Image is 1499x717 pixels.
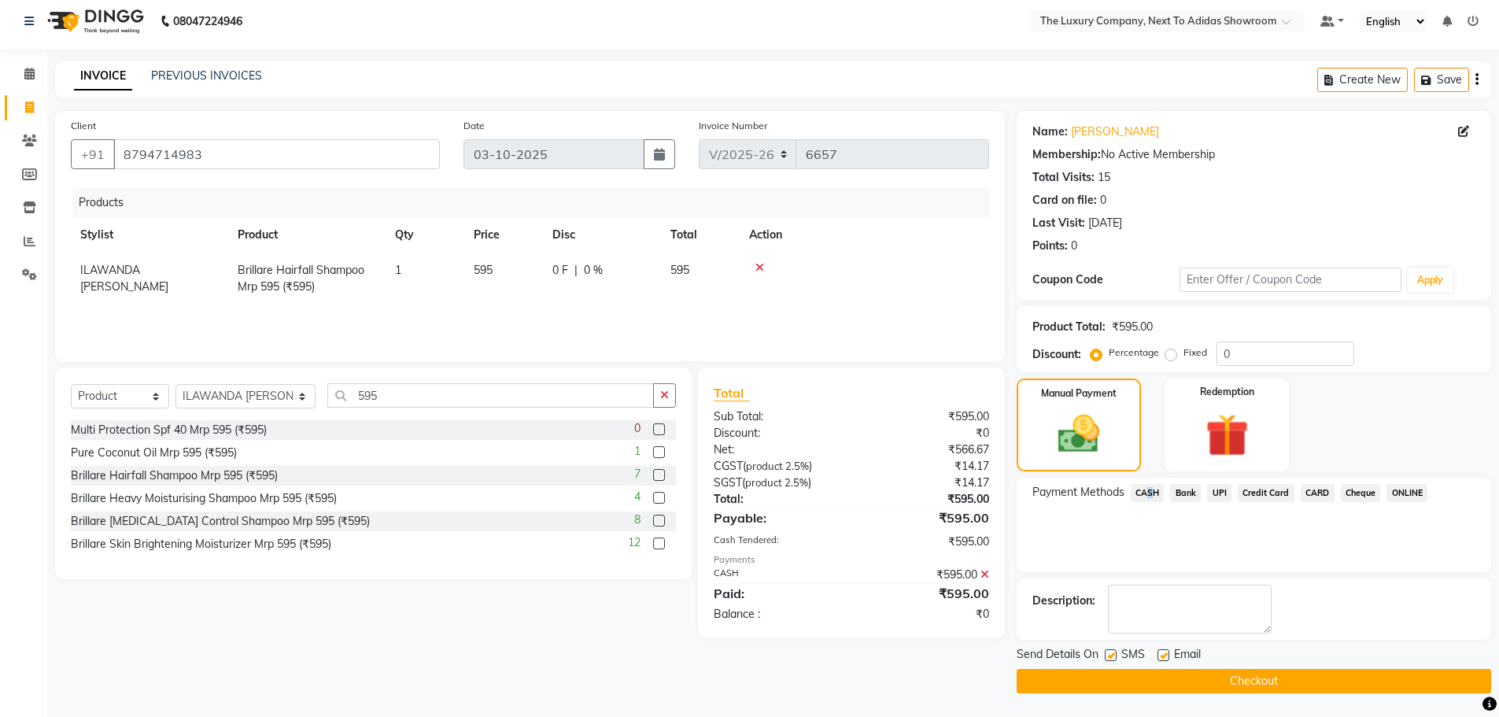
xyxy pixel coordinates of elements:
[1071,124,1159,140] a: [PERSON_NAME]
[71,119,96,133] label: Client
[851,475,1001,491] div: ₹14.17
[464,217,543,253] th: Price
[1109,346,1159,360] label: Percentage
[1180,268,1401,292] input: Enter Offer / Coupon Code
[1131,484,1165,502] span: CASH
[1341,484,1381,502] span: Cheque
[238,263,364,294] span: Brillare Hairfall Shampoo Mrp 595 (₹595)
[1170,484,1201,502] span: Bank
[702,534,851,550] div: Cash Tendered:
[740,217,989,253] th: Action
[851,491,1001,508] div: ₹595.00
[80,263,168,294] span: ILAWANDA [PERSON_NAME]
[634,512,641,528] span: 8
[113,139,440,169] input: Search by Name/Mobile/Email/Code
[1045,410,1113,458] img: _cash.svg
[634,489,641,505] span: 4
[714,459,743,473] span: CGST
[702,408,851,425] div: Sub Total:
[746,460,783,472] span: product
[1032,215,1085,231] div: Last Visit:
[1071,238,1077,254] div: 0
[1032,146,1475,163] div: No Active Membership
[714,475,742,490] span: SGST
[661,217,740,253] th: Total
[71,490,337,507] div: Brillare Heavy Moisturising Shampoo Mrp 595 (₹595)
[851,584,1001,603] div: ₹595.00
[670,263,689,277] span: 595
[1088,215,1122,231] div: [DATE]
[702,425,851,442] div: Discount:
[851,408,1001,425] div: ₹595.00
[584,262,603,279] span: 0 %
[1017,646,1098,666] span: Send Details On
[634,420,641,437] span: 0
[1183,346,1207,360] label: Fixed
[71,468,278,484] div: Brillare Hairfall Shampoo Mrp 595 (₹595)
[851,534,1001,550] div: ₹595.00
[634,466,641,482] span: 7
[574,262,578,279] span: |
[851,567,1001,583] div: ₹595.00
[1032,484,1124,501] span: Payment Methods
[634,443,641,460] span: 1
[702,475,851,491] div: ( )
[785,476,808,489] span: 2.5%
[702,508,851,527] div: Payable:
[851,458,1001,475] div: ₹14.17
[785,460,809,472] span: 2.5%
[702,606,851,623] div: Balance :
[71,139,115,169] button: +91
[1032,124,1068,140] div: Name:
[702,584,851,603] div: Paid:
[1200,385,1254,399] label: Redemption
[1121,646,1145,666] span: SMS
[1100,192,1106,209] div: 0
[1238,484,1294,502] span: Credit Card
[702,567,851,583] div: CASH
[851,508,1001,527] div: ₹595.00
[1414,68,1469,92] button: Save
[552,262,568,279] span: 0 F
[71,422,267,438] div: Multi Protection Spf 40 Mrp 595 (₹595)
[1032,593,1095,609] div: Description:
[1408,268,1453,292] button: Apply
[1174,646,1201,666] span: Email
[1301,484,1335,502] span: CARD
[1032,146,1101,163] div: Membership:
[543,217,661,253] th: Disc
[1032,169,1095,186] div: Total Visits:
[714,385,750,401] span: Total
[71,445,237,461] div: Pure Coconut Oil Mrp 595 (₹595)
[1041,386,1117,401] label: Manual Payment
[1207,484,1231,502] span: UPI
[702,442,851,458] div: Net:
[72,188,1001,217] div: Products
[1032,272,1180,288] div: Coupon Code
[74,62,132,91] a: INVOICE
[327,383,654,408] input: Search or Scan
[702,458,851,475] div: ( )
[463,119,485,133] label: Date
[228,217,386,253] th: Product
[1032,346,1081,363] div: Discount:
[851,606,1001,623] div: ₹0
[628,534,641,551] span: 12
[851,425,1001,442] div: ₹0
[71,513,370,530] div: Brillare [MEDICAL_DATA] Control Shampoo Mrp 595 (₹595)
[386,217,464,253] th: Qty
[71,536,331,553] div: Brillare Skin Brightening Moisturizer Mrp 595 (₹595)
[714,553,988,567] div: Payments
[1032,192,1097,209] div: Card on file:
[1098,169,1110,186] div: 15
[745,476,782,489] span: product
[151,68,262,83] a: PREVIOUS INVOICES
[71,217,228,253] th: Stylist
[1112,319,1153,335] div: ₹595.00
[474,263,493,277] span: 595
[1192,408,1262,462] img: _gift.svg
[1317,68,1408,92] button: Create New
[699,119,767,133] label: Invoice Number
[1032,238,1068,254] div: Points:
[395,263,401,277] span: 1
